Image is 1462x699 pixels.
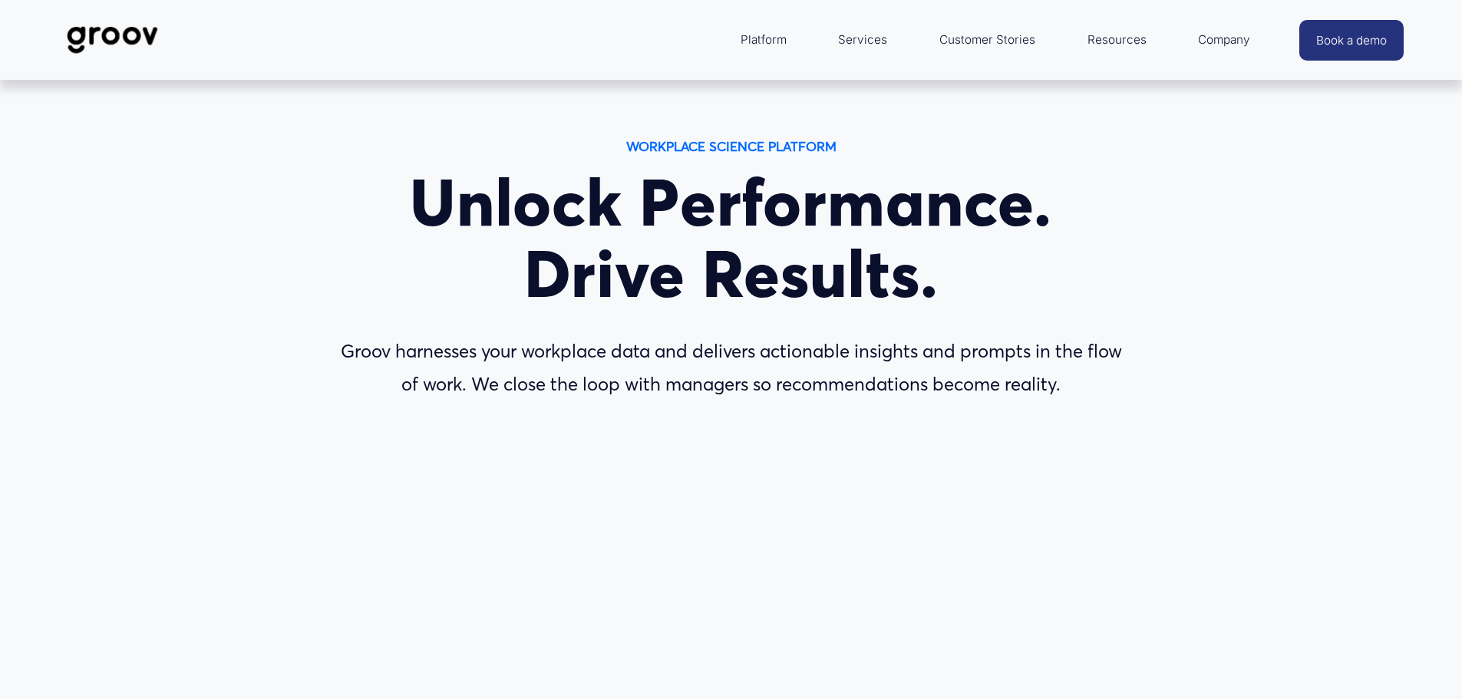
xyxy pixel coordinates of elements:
[330,335,1133,401] p: Groov harnesses your workplace data and delivers actionable insights and prompts in the flow of w...
[741,29,787,51] span: Platform
[58,15,167,65] img: Groov | Workplace Science Platform | Unlock Performance | Drive Results
[626,138,837,154] strong: WORKPLACE SCIENCE PLATFORM
[1299,20,1404,61] a: Book a demo
[1198,29,1250,51] span: Company
[1190,21,1258,58] a: folder dropdown
[830,21,895,58] a: Services
[330,167,1133,310] h1: Unlock Performance. Drive Results.
[1080,21,1154,58] a: folder dropdown
[932,21,1043,58] a: Customer Stories
[1087,29,1147,51] span: Resources
[733,21,794,58] a: folder dropdown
